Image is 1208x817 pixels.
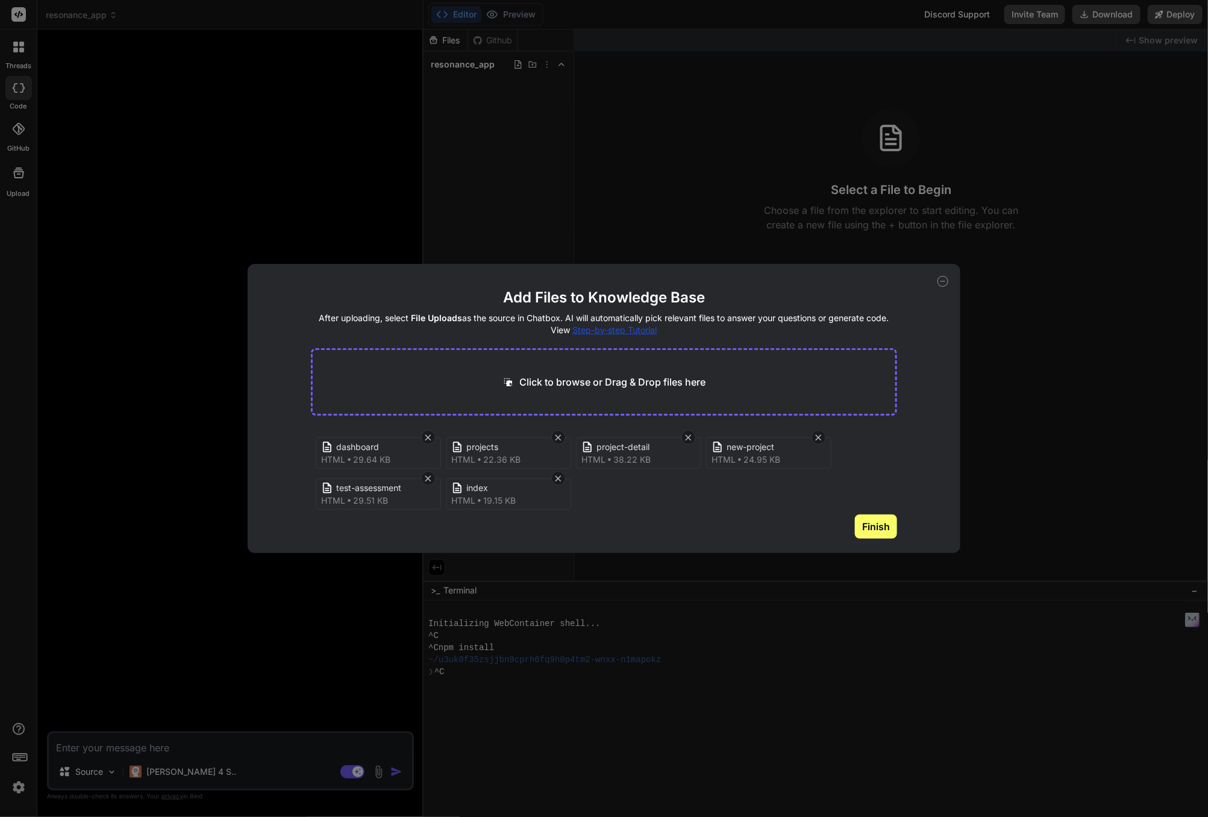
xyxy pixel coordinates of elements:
span: dashboard [336,441,433,454]
p: Click to browse or Drag & Drop files here [519,375,706,389]
button: Finish [855,515,897,539]
span: 24.95 KB [743,454,780,466]
h2: Add Files to Knowledge Base [311,288,897,307]
h4: After uploading, select as the source in Chatbox. AI will automatically pick relevant files to an... [311,312,897,336]
span: html [321,454,345,466]
span: index [466,482,563,495]
span: html [451,454,475,466]
span: test-assessment [336,482,433,495]
span: Step-by-step Tutorial [572,325,657,335]
span: 19.15 KB [483,495,516,507]
span: 29.64 KB [353,454,390,466]
span: html [712,454,736,466]
span: html [321,495,345,507]
span: 38.22 KB [613,454,651,466]
span: 22.36 KB [483,454,521,466]
span: new-project [727,441,823,454]
span: 29.51 KB [353,495,388,507]
span: html [451,495,475,507]
span: File Uploads [411,313,462,323]
span: project-detail [596,441,693,454]
span: projects [466,441,563,454]
span: html [581,454,606,466]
